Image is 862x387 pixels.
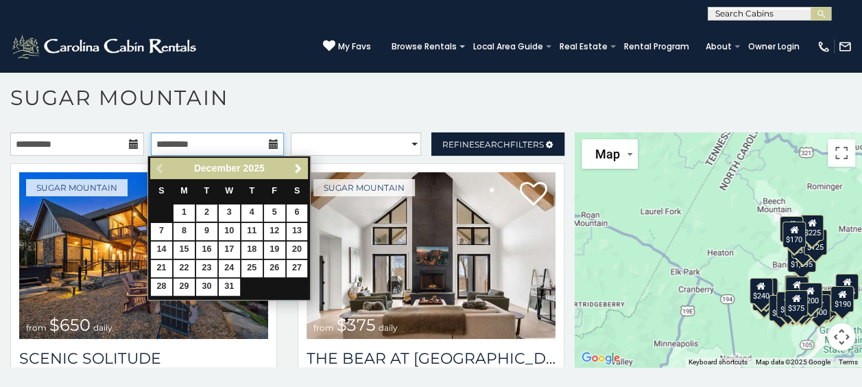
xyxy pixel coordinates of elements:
a: 27 [287,260,308,277]
a: 13 [287,223,308,240]
a: Local Area Guide [466,37,550,56]
button: Change map style [582,139,638,169]
span: $650 [49,315,91,335]
a: The Bear At Sugar Mountain from $375 daily [307,172,555,339]
div: $125 [803,229,826,255]
a: 14 [151,242,172,259]
span: daily [93,322,112,333]
div: $200 [798,283,822,309]
a: 18 [241,242,263,259]
img: Google [578,349,623,367]
img: mail-regular-white.png [838,40,852,54]
span: December [194,163,241,174]
span: from [26,322,47,333]
a: 26 [264,260,285,277]
span: Tuesday [204,186,209,196]
a: 23 [196,260,217,277]
a: 9 [196,223,217,240]
button: Map camera controls [828,323,855,351]
a: My Favs [323,40,371,54]
h3: The Bear At Sugar Mountain [307,349,555,368]
a: 6 [287,204,308,222]
a: Terms (opens in new tab) [839,358,858,366]
span: Wednesday [225,186,233,196]
span: Thursday [249,186,254,196]
div: $225 [800,215,824,241]
a: 22 [173,260,195,277]
span: daily [379,322,398,333]
a: Scenic Solitude from $650 daily [19,172,268,339]
div: $375 [784,290,807,316]
button: Toggle fullscreen view [828,139,855,167]
div: $170 [782,222,805,248]
img: phone-regular-white.png [817,40,830,54]
span: Map [595,147,620,161]
a: Open this area in Google Maps (opens a new window) [578,349,623,367]
a: 29 [173,279,195,296]
a: 21 [151,260,172,277]
a: 31 [219,279,240,296]
a: 5 [264,204,285,222]
a: 4 [241,204,263,222]
div: $155 [835,274,858,300]
a: RefineSearchFilters [431,132,565,156]
div: $195 [813,290,837,316]
a: 25 [241,260,263,277]
span: Saturday [294,186,300,196]
span: Map data ©2025 Google [756,358,830,366]
a: Scenic Solitude [19,349,268,368]
a: Browse Rentals [385,37,464,56]
a: 15 [173,242,195,259]
span: from [313,322,334,333]
a: Owner Login [741,37,806,56]
div: $240 [780,216,803,242]
a: Rental Program [617,37,696,56]
a: About [699,37,739,56]
span: Next [293,163,304,174]
span: My Favs [338,40,371,53]
span: Sunday [158,186,164,196]
img: Scenic Solitude [19,172,268,339]
button: Keyboard shortcuts [689,357,747,367]
a: 3 [219,204,240,222]
span: Monday [180,186,188,196]
a: 19 [264,242,285,259]
a: 11 [241,223,263,240]
a: The Bear At [GEOGRAPHIC_DATA] [307,349,555,368]
a: 10 [219,223,240,240]
span: Friday [272,186,277,196]
div: $190 [784,275,807,301]
a: Sugar Mountain [26,179,128,196]
a: Add to favorites [520,180,547,209]
a: 2 [196,204,217,222]
div: $300 [785,277,808,303]
div: $375 [776,292,800,318]
a: 24 [219,260,240,277]
div: $240 [749,278,772,304]
a: 8 [173,223,195,240]
div: $190 [830,286,854,312]
img: White-1-2.png [10,33,200,60]
span: 2025 [243,163,264,174]
a: Next [289,160,307,177]
a: 12 [264,223,285,240]
a: 30 [196,279,217,296]
span: Refine Filters [442,139,544,150]
div: $650 [769,295,792,321]
a: 17 [219,242,240,259]
img: The Bear At Sugar Mountain [307,172,555,339]
a: 20 [287,242,308,259]
a: 1 [173,204,195,222]
a: 28 [151,279,172,296]
div: $1,095 [787,246,815,272]
a: 16 [196,242,217,259]
span: $375 [337,315,376,335]
span: Search [475,139,510,150]
a: Real Estate [553,37,614,56]
a: 7 [151,223,172,240]
a: Sugar Mountain [313,179,415,196]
